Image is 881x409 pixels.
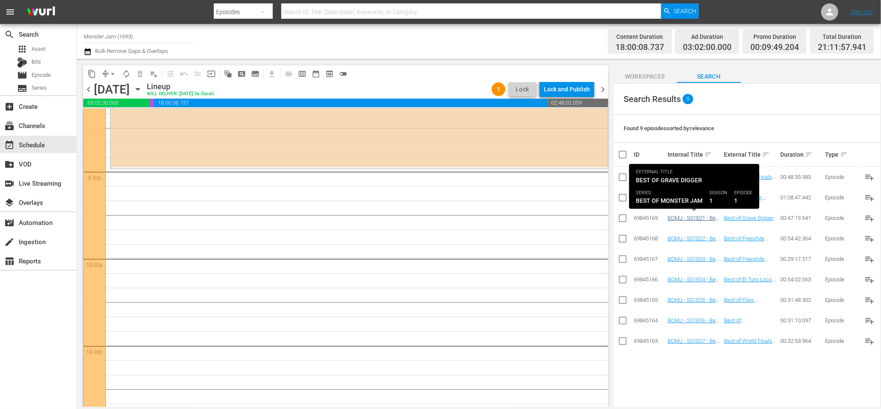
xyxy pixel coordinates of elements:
span: Search [674,3,696,19]
div: Episode [826,256,857,262]
span: Download as CSV [262,65,279,82]
a: BOMJ - S01E07 - Best of World Finals XIII - Compilation [668,338,721,357]
a: BOMJ - S01E01 - Best of Grave Digger - Compilation [668,215,721,234]
span: sort [805,151,813,158]
span: 1 [492,86,505,93]
span: Overlays [4,198,15,208]
span: Search [4,29,15,40]
span: content_copy [88,70,96,78]
div: [DATE] [94,82,130,96]
div: Content Duration [616,31,664,43]
button: playlist_add [859,208,880,228]
span: playlist_add [864,234,875,244]
span: menu [5,7,15,17]
div: ID [634,151,665,158]
div: 69845169 [634,215,665,221]
div: 69845163 [634,338,665,344]
div: Total Duration [818,31,866,43]
div: Episode [826,297,857,303]
span: Week Calendar View [295,67,309,81]
span: VOD [4,159,15,169]
span: autorenew_outlined [122,70,131,78]
a: Best of Grave Digger [724,215,773,221]
span: playlist_add [864,254,875,264]
div: 00:47:19.541 [780,215,823,221]
a: Best of [PERSON_NAME] [724,317,765,330]
span: Found 9 episodes sorted by: relevance [624,125,714,131]
span: 03:02:00.000 [683,43,732,53]
span: Day Calendar View [279,65,295,82]
div: Episode [826,276,857,283]
button: playlist_add [859,187,880,208]
span: playlist_add [864,295,875,305]
span: Ingestion [4,237,15,247]
span: calendar_view_week_outlined [298,70,306,78]
span: Reports [4,256,15,266]
span: date_range_outlined [312,70,320,78]
span: auto_awesome_motion_outlined [224,70,232,78]
a: Best of El Toro Loco, Avenger, and Megalodon [724,276,776,295]
span: playlist_add [864,213,875,223]
span: Remove Gaps & Overlaps [99,67,120,81]
div: 00:29:17.517 [780,256,823,262]
span: sort [840,151,848,158]
span: Schedule [4,140,15,150]
div: Lineup [147,82,214,91]
span: toggle_off [339,70,347,78]
a: Best of Flips, Destruction, and Saves [724,297,764,316]
span: 02:48:02.059 [547,99,608,107]
a: BOMJ - S01E09 - Best of Avenger, Megalodon, Monster Mutt, and [PERSON_NAME] [668,194,721,226]
div: Episode [826,317,857,324]
div: 69845168 [634,235,665,242]
span: View Backup [323,67,336,81]
span: Automation [4,218,15,228]
span: input [207,70,216,78]
span: Asset [17,44,27,54]
span: Search [677,71,741,82]
a: Best of Freestyle Runs - 2019 [724,235,768,248]
div: 69845167 [634,256,665,262]
span: sort [762,151,770,158]
div: 01:08:47.442 [780,194,823,201]
span: 21:11:57.941 [818,43,866,53]
span: sort [704,151,712,158]
span: chevron_left [83,84,94,95]
span: Series [17,83,27,93]
a: BOMJ - S01E06 - Best of [PERSON_NAME] - Compilation [668,317,721,336]
span: subtitles_outlined [251,70,260,78]
span: playlist_add [864,316,875,326]
div: 00:54:02.563 [780,276,823,283]
a: Best of World Finals XIII [724,338,776,351]
span: Create [4,102,15,112]
button: playlist_add [859,290,880,310]
button: Search [661,3,699,19]
div: 00:31:48.302 [780,297,823,303]
button: playlist_add [859,331,880,351]
span: Live Streaming [4,178,15,189]
div: 88718958 [634,174,665,180]
span: playlist_remove_outlined [149,70,158,78]
button: playlist_add [859,167,880,187]
div: Type [826,149,857,160]
a: Best of Freestyle Runs - 2024 [724,256,768,269]
a: BOMJ - S01E05 - Best of Flips, Destruction, and Saves - Compilation [668,297,721,322]
span: Series [32,84,47,92]
div: 69845165 [634,297,665,303]
a: BOMJ - S01E02 - Best of Freestyle Runs - 2019 - Compilation [668,235,721,254]
span: Bulk Remove Gaps & Overlaps [94,48,168,54]
span: Update Metadata from Key Asset [204,67,218,81]
div: 79802771 [634,194,665,201]
span: Search Results [624,94,681,104]
a: Sign Out [851,9,873,15]
div: Bits [17,57,27,67]
a: BOMJ - S01E08 - Best of World Finals and Muddy Trucks [668,174,721,193]
button: playlist_add [859,249,880,269]
div: Duration [780,149,823,160]
div: 69845164 [634,317,665,324]
div: 00:54:42.364 [780,235,823,242]
span: 00:09:49.204 [750,43,799,53]
a: BOMJ - S01E03 - Best of Freestyle Runs - 2024 - Compilation [668,256,721,275]
div: Episode [826,215,857,221]
span: Episode [17,70,27,80]
span: Select an event to delete [133,67,147,81]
